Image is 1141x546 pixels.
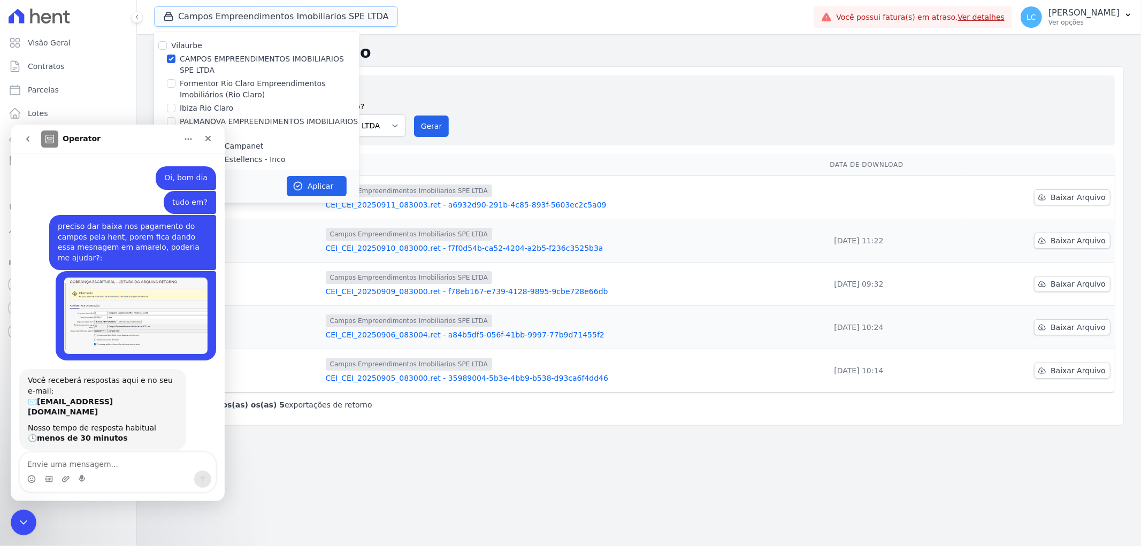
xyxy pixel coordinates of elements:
td: [DATE] 08:30 [163,349,321,393]
span: Você possui fatura(s) em atraso. [836,12,1005,23]
td: [DATE] 10:14 [825,349,968,393]
a: Parcelas [4,79,132,101]
button: Start recording [68,350,76,359]
label: Residencial Estellencs - LBA [180,167,284,179]
td: [DATE] 08:30 [163,263,321,306]
a: Visão Geral [4,32,132,53]
button: Selecionador de GIF [34,350,42,359]
button: Gerar [414,116,449,137]
a: Baixar Arquivo [1034,233,1111,249]
td: [DATE] 10:24 [825,306,968,349]
a: Baixar Arquivo [1034,189,1111,205]
span: LC [1027,13,1036,21]
a: Minha Carteira [4,150,132,171]
span: Parcelas [28,84,59,95]
label: Residencial Estellencs - Inco [180,154,286,165]
h2: Exportações de Retorno [154,43,1124,62]
button: Selecionador de Emoji [17,350,25,359]
td: [DATE] 08:30 [163,306,321,349]
a: Baixar Arquivo [1034,363,1111,379]
th: Data de Download [825,154,968,176]
iframe: Intercom live chat [11,125,225,501]
button: LC [PERSON_NAME] Ver opções [1012,2,1141,32]
b: todos(as) os(as) 5 [208,401,285,409]
a: Conta Hent [4,297,132,319]
a: Baixar Arquivo [1034,276,1111,292]
span: Campos Empreendimentos Imobiliarios SPE LTDA [326,358,492,371]
button: Enviar uma mensagem [183,346,201,363]
p: Exibindo exportações de retorno [176,399,372,410]
label: Formentor Rio Claro Empreendimentos Imobiliários (Rio Claro) [180,78,359,101]
span: Baixar Arquivo [1051,322,1106,333]
label: Vilaurbe [171,41,202,50]
span: Visão Geral [28,37,71,48]
a: Ver detalhes [958,13,1005,21]
span: Campos Empreendimentos Imobiliarios SPE LTDA [326,271,492,284]
a: Negativação [4,197,132,218]
p: Ver opções [1048,18,1120,27]
div: Você receberá respostas aqui e no seu e-mail: ✉️ [17,251,167,293]
a: Transferências [4,173,132,195]
a: Recebíveis [4,274,132,295]
div: Plataformas [9,257,128,270]
a: Troca de Arquivos [4,220,132,242]
span: Campos Empreendimentos Imobiliarios SPE LTDA [326,314,492,327]
div: Nosso tempo de resposta habitual 🕒 [17,298,167,319]
span: Lotes [28,108,48,119]
th: Arquivo [321,154,826,176]
span: Campos Empreendimentos Imobiliarios SPE LTDA [326,228,492,241]
a: Lotes [4,103,132,124]
span: Baixar Arquivo [1051,235,1106,246]
a: Baixar Arquivo [1034,319,1111,335]
td: [DATE] 11:22 [825,219,968,263]
p: [PERSON_NAME] [1048,7,1120,18]
a: CEI_CEI_20250910_083000.ret - f7f0d54b-ca52-4204-a2b5-f236c3525b3a [326,243,822,253]
span: Baixar Arquivo [1051,192,1106,203]
b: menos de 30 minutos [26,309,117,318]
span: Contratos [28,61,64,72]
button: Aplicar [287,176,347,196]
a: CEI_CEI_20250906_083004.ret - a84b5df5-056f-41bb-9997-77b9d71455f2 [326,329,822,340]
a: CEI_CEI_20250911_083003.ret - a6932d90-291b-4c85-893f-5603ec2c5a09 [326,199,822,210]
iframe: Intercom live chat [11,510,36,535]
span: Campos Empreendimentos Imobiliarios SPE LTDA [326,184,492,197]
span: Baixar Arquivo [1051,365,1106,376]
button: Campos Empreendimentos Imobiliarios SPE LTDA [154,6,398,27]
td: [DATE] 09:32 [825,263,968,306]
button: Upload do anexo [51,350,59,359]
a: CEI_CEI_20250909_083000.ret - f78eb167-e739-4128-9895-9cbe728e66db [326,286,822,297]
textarea: Envie uma mensagem... [9,328,205,346]
b: [EMAIL_ADDRESS][DOMAIN_NAME] [17,273,102,292]
td: [DATE] 08:30 [163,219,321,263]
a: Contratos [4,56,132,77]
label: CAMPOS EMPREENDIMENTOS IMOBILIARIOS SPE LTDA [180,53,359,76]
span: Baixar Arquivo [1051,279,1106,289]
label: Ibiza Rio Claro [180,103,233,114]
label: PALMANOVA EMPREENDIMENTOS IMOBILIARIOS - SPE - LTDA [180,116,359,139]
a: Clientes [4,126,132,148]
a: CEI_CEI_20250905_083000.ret - 35989004-5b3e-4bb9-b538-d93ca6f4dd46 [326,373,822,383]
